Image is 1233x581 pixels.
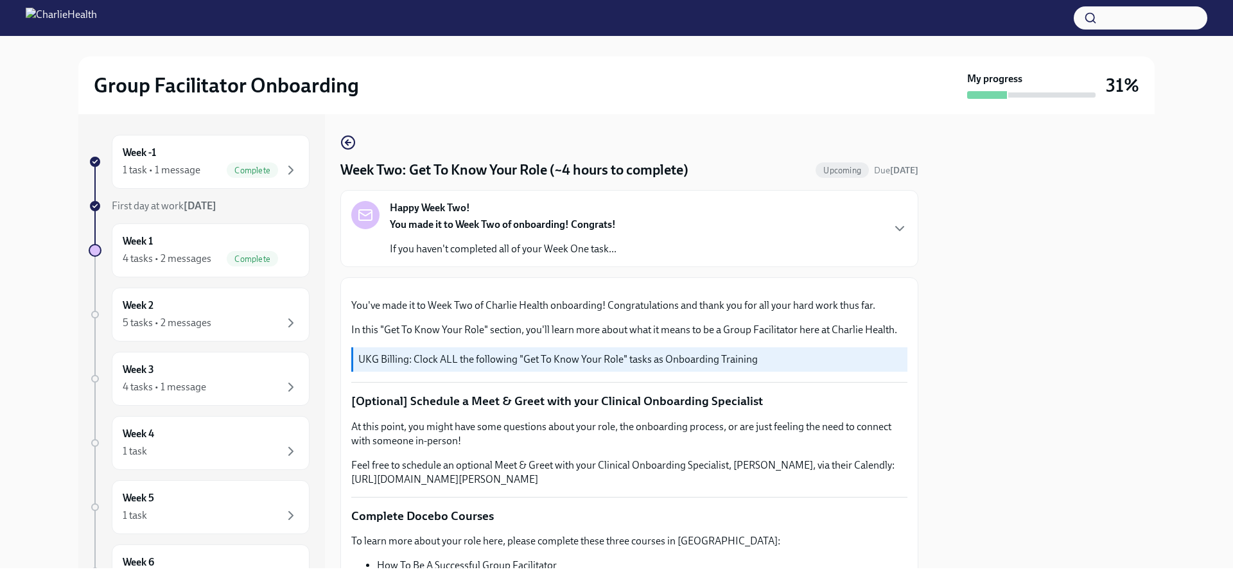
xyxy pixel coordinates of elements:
[351,458,907,487] p: Feel free to schedule an optional Meet & Greet with your Clinical Onboarding Specialist, [PERSON_...
[890,165,918,176] strong: [DATE]
[390,242,616,256] p: If you haven't completed all of your Week One task...
[351,534,907,548] p: To learn more about your role here, please complete these three courses in [GEOGRAPHIC_DATA]:
[123,316,211,330] div: 5 tasks • 2 messages
[358,352,902,367] p: UKG Billing: Clock ALL the following "Get To Know Your Role" tasks as Onboarding Training
[390,201,470,215] strong: Happy Week Two!
[89,223,310,277] a: Week 14 tasks • 2 messagesComplete
[89,135,310,189] a: Week -11 task • 1 messageComplete
[123,234,153,248] h6: Week 1
[123,299,153,313] h6: Week 2
[1106,74,1139,97] h3: 31%
[123,555,154,569] h6: Week 6
[340,160,688,180] h4: Week Two: Get To Know Your Role (~4 hours to complete)
[123,427,154,441] h6: Week 4
[227,166,278,175] span: Complete
[227,254,278,264] span: Complete
[26,8,97,28] img: CharlieHealth
[351,508,907,525] p: Complete Docebo Courses
[123,380,206,394] div: 4 tasks • 1 message
[351,420,907,448] p: At this point, you might have some questions about your role, the onboarding process, or are just...
[123,363,154,377] h6: Week 3
[351,323,907,337] p: In this "Get To Know Your Role" section, you'll learn more about what it means to be a Group Faci...
[967,72,1022,86] strong: My progress
[89,352,310,406] a: Week 34 tasks • 1 message
[351,299,907,313] p: You've made it to Week Two of Charlie Health onboarding! Congratulations and thank you for all yo...
[377,559,907,573] li: How To Be A Successful Group Facilitator
[94,73,359,98] h2: Group Facilitator Onboarding
[89,288,310,342] a: Week 25 tasks • 2 messages
[112,200,216,212] span: First day at work
[874,164,918,177] span: October 20th, 2025 10:00
[816,166,869,175] span: Upcoming
[874,165,918,176] span: Due
[390,218,616,230] strong: You made it to Week Two of onboarding! Congrats!
[89,199,310,213] a: First day at work[DATE]
[89,416,310,470] a: Week 41 task
[123,491,154,505] h6: Week 5
[123,146,156,160] h6: Week -1
[351,393,907,410] p: [Optional] Schedule a Meet & Greet with your Clinical Onboarding Specialist
[123,252,211,266] div: 4 tasks • 2 messages
[123,444,147,458] div: 1 task
[123,508,147,523] div: 1 task
[123,163,200,177] div: 1 task • 1 message
[89,480,310,534] a: Week 51 task
[184,200,216,212] strong: [DATE]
